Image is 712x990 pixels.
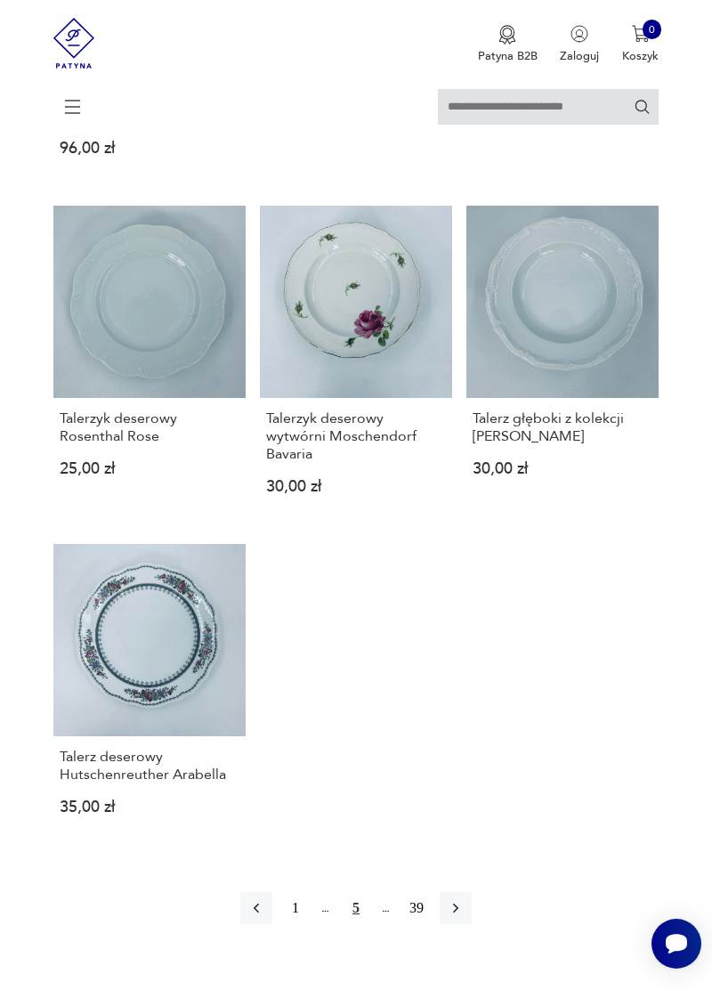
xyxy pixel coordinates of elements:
[651,919,701,969] iframe: Smartsupp widget button
[622,25,659,64] button: 0Koszyk
[498,25,516,45] img: Ikona medalu
[643,20,662,39] div: 0
[60,748,239,783] h3: Talerz deserowy Hutschenreuther Arabella
[634,98,651,115] button: Szukaj
[400,892,433,924] button: 39
[60,142,239,156] p: 96,00 zł
[60,801,239,815] p: 35,00 zł
[478,48,538,64] p: Patyna B2B
[466,206,659,522] a: Talerz głęboki z kolekcji Maria TeresaTalerz głęboki z kolekcji [PERSON_NAME]30,00 zł
[560,25,599,64] button: Zaloguj
[622,48,659,64] p: Koszyk
[279,892,311,924] button: 1
[266,481,446,494] p: 30,00 zł
[260,206,452,522] a: Talerzyk deserowy wytwórni Moschendorf BavariaTalerzyk deserowy wytwórni Moschendorf Bavaria30,00 zł
[478,25,538,64] button: Patyna B2B
[53,544,246,842] a: Talerz deserowy Hutschenreuther ArabellaTalerz deserowy Hutschenreuther Arabella35,00 zł
[60,463,239,476] p: 25,00 zł
[266,410,446,463] h3: Talerzyk deserowy wytwórni Moschendorf Bavaria
[60,410,239,445] h3: Talerzyk deserowy Rosenthal Rose
[473,463,652,476] p: 30,00 zł
[478,25,538,64] a: Ikona medaluPatyna B2B
[560,48,599,64] p: Zaloguj
[473,410,652,445] h3: Talerz głęboki z kolekcji [PERSON_NAME]
[570,25,588,43] img: Ikonka użytkownika
[53,206,246,522] a: Talerzyk deserowy Rosenthal RoseTalerzyk deserowy Rosenthal Rose25,00 zł
[340,892,372,924] button: 5
[632,25,650,43] img: Ikona koszyka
